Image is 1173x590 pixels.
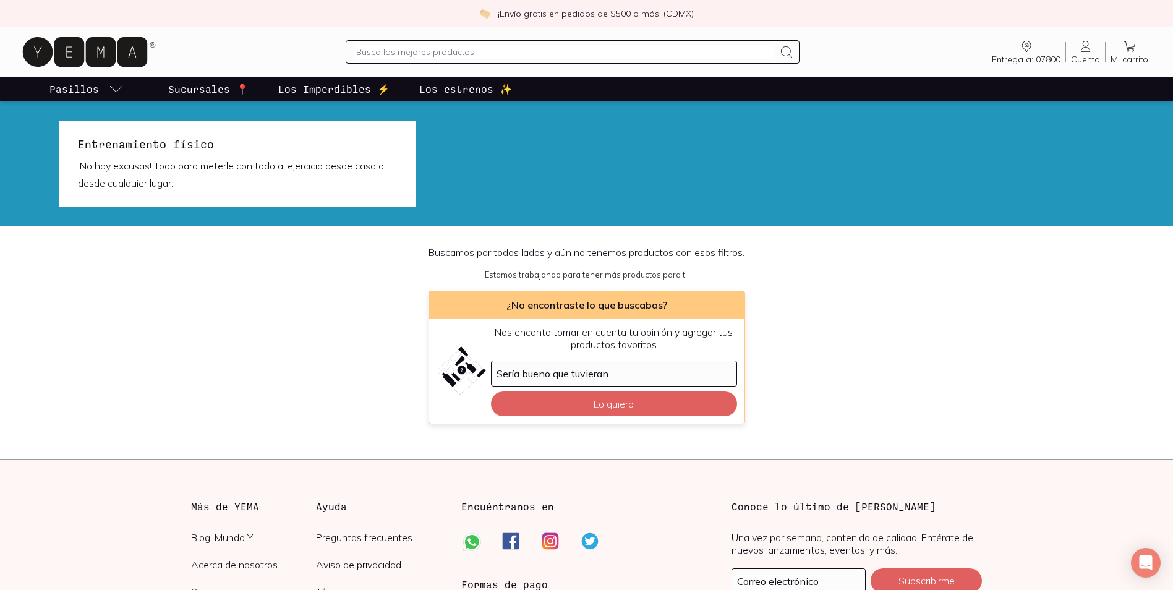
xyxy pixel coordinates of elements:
img: check [479,8,490,19]
a: Mi carrito [1106,39,1153,65]
h1: Entrenamiento físico [78,136,397,152]
span: Mi carrito [1111,54,1148,65]
a: pasillo-todos-link [47,77,126,101]
h3: Más de YEMA [191,499,317,514]
p: Buscamos por todos lados y aún no tenemos productos con esos filtros. [59,246,1114,259]
p: ¡No hay excusas! Todo para meterle con todo al ejercicio desde casa o desde cualquier lugar. [78,157,397,192]
h3: Conoce lo último de [PERSON_NAME] [732,499,982,514]
p: Nos encanta tomar en cuenta tu opinión y agregar tus productos favoritos [491,326,737,351]
a: Los estrenos ✨ [417,77,514,101]
span: Entrega a: 07800 [992,54,1060,65]
input: Busca los mejores productos [356,45,774,59]
button: Lo quiero [491,391,737,416]
p: Una vez por semana, contenido de calidad. Entérate de nuevos lanzamientos, eventos, y más. [732,531,982,556]
p: Los Imperdibles ⚡️ [278,82,390,96]
a: Acerca de nosotros [191,558,317,571]
a: Blog: Mundo Y [191,531,317,544]
a: Cuenta [1066,39,1105,65]
h3: Encuéntranos en [461,499,554,514]
p: Sucursales 📍 [168,82,249,96]
p: ¡Envío gratis en pedidos de $500 o más! (CDMX) [498,7,694,20]
p: Los estrenos ✨ [419,82,512,96]
span: Cuenta [1071,54,1100,65]
small: Estamos trabajando para tener más productos para ti. [59,268,1114,281]
a: Los Imperdibles ⚡️ [276,77,392,101]
a: Preguntas frecuentes [316,531,441,544]
a: Sucursales 📍 [166,77,251,101]
a: Entrega a: 07800 [987,39,1065,65]
a: Aviso de privacidad [316,558,441,571]
div: ¿No encontraste lo que buscabas? [429,291,744,319]
h3: Ayuda [316,499,441,514]
div: Open Intercom Messenger [1131,548,1161,578]
p: Pasillos [49,82,99,96]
